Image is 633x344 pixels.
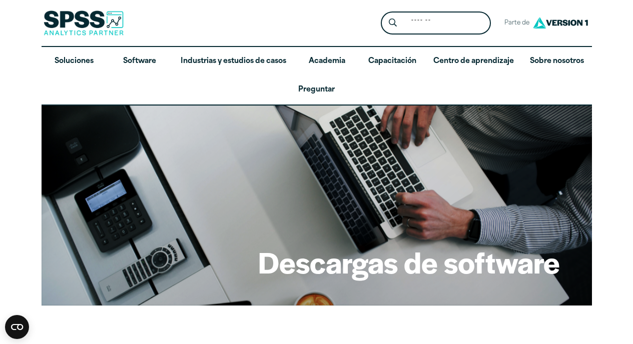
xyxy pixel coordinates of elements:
a: Capacitación [360,47,425,76]
font: Capacitación [368,57,416,65]
font: Descargas de software [258,241,560,282]
a: Centro de aprendizaje [425,47,522,76]
font: Centro de aprendizaje [433,57,514,65]
nav: Versión de escritorio del menú principal del sitio [42,47,592,104]
img: Socio de análisis de SPSS [44,10,124,35]
font: Soluciones [55,57,94,65]
a: Industrias y estudios de casos [173,47,294,76]
font: Academia [309,57,345,65]
a: Soluciones [42,47,107,76]
form: Formulario de búsqueda del encabezado del sitio [381,11,491,35]
button: Open CMP widget [5,315,29,339]
a: Academia [294,47,360,76]
a: Sobre nosotros [522,47,592,76]
a: Software [107,47,173,76]
font: Sobre nosotros [530,57,584,65]
font: Industrias y estudios de casos [181,57,286,65]
a: Preguntar [42,75,592,104]
svg: Icono de lupa de búsqueda [389,18,397,27]
img: Logotipo de la versión 1 [530,13,590,32]
font: Software [123,57,156,65]
font: Preguntar [298,86,335,93]
font: Parte de [504,20,529,26]
button: Icono de lupa de búsqueda [383,14,402,32]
